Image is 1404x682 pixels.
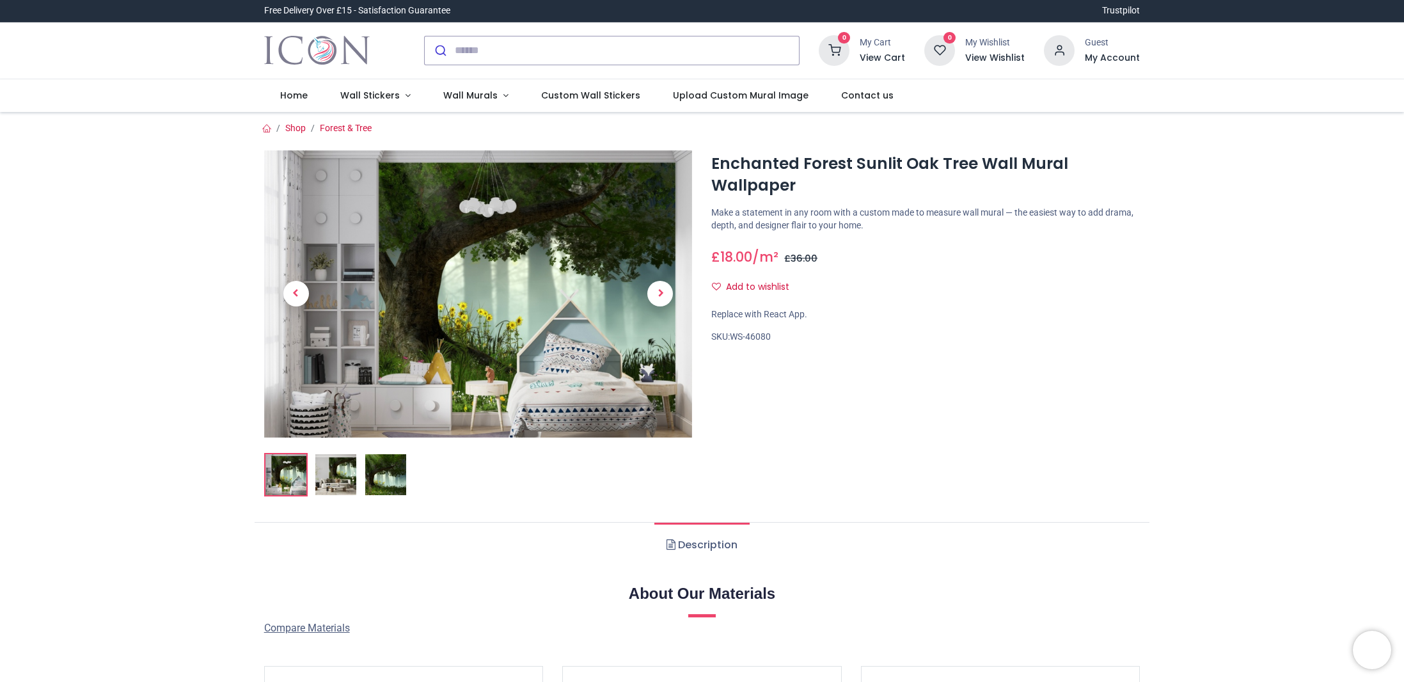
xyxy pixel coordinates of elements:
[264,583,1140,605] h2: About Our Materials
[285,123,306,133] a: Shop
[965,52,1025,65] a: View Wishlist
[628,193,692,394] a: Next
[264,33,370,68] img: Icon Wall Stickers
[264,622,350,634] span: Compare Materials
[711,207,1140,232] p: Make a statement in any room with a custom made to measure wall mural — the easiest way to add dr...
[711,153,1140,197] h1: Enchanted Forest Sunlit Oak Tree Wall Mural Wallpaper
[711,248,752,266] span: £
[784,252,817,265] span: £
[315,454,356,495] img: WS-46080-02
[711,308,1140,321] div: Replace with React App.
[647,281,673,306] span: Next
[654,523,750,567] a: Description
[1353,631,1391,669] iframe: Brevo live chat
[265,454,306,495] img: Enchanted Forest Sunlit Oak Tree Wall Mural Wallpaper
[711,276,800,298] button: Add to wishlistAdd to wishlist
[860,36,905,49] div: My Cart
[1085,52,1140,65] a: My Account
[365,454,406,495] img: WS-46080-03
[924,44,955,54] a: 0
[1085,36,1140,49] div: Guest
[324,79,427,113] a: Wall Stickers
[860,52,905,65] a: View Cart
[1102,4,1140,17] a: Trustpilot
[264,193,328,394] a: Previous
[264,4,450,17] div: Free Delivery Over £15 - Satisfaction Guarantee
[443,89,498,102] span: Wall Murals
[720,248,752,266] span: 18.00
[841,89,894,102] span: Contact us
[264,33,370,68] a: Logo of Icon Wall Stickers
[541,89,640,102] span: Custom Wall Stickers
[264,150,693,438] img: Enchanted Forest Sunlit Oak Tree Wall Mural Wallpaper
[280,89,308,102] span: Home
[752,248,778,266] span: /m²
[340,89,400,102] span: Wall Stickers
[730,331,771,342] span: WS-46080
[711,331,1140,344] div: SKU:
[425,36,455,65] button: Submit
[673,89,808,102] span: Upload Custom Mural Image
[712,282,721,291] i: Add to wishlist
[819,44,849,54] a: 0
[283,281,309,306] span: Previous
[943,32,956,44] sup: 0
[320,123,372,133] a: Forest & Tree
[791,252,817,265] span: 36.00
[427,79,525,113] a: Wall Murals
[838,32,850,44] sup: 0
[965,36,1025,49] div: My Wishlist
